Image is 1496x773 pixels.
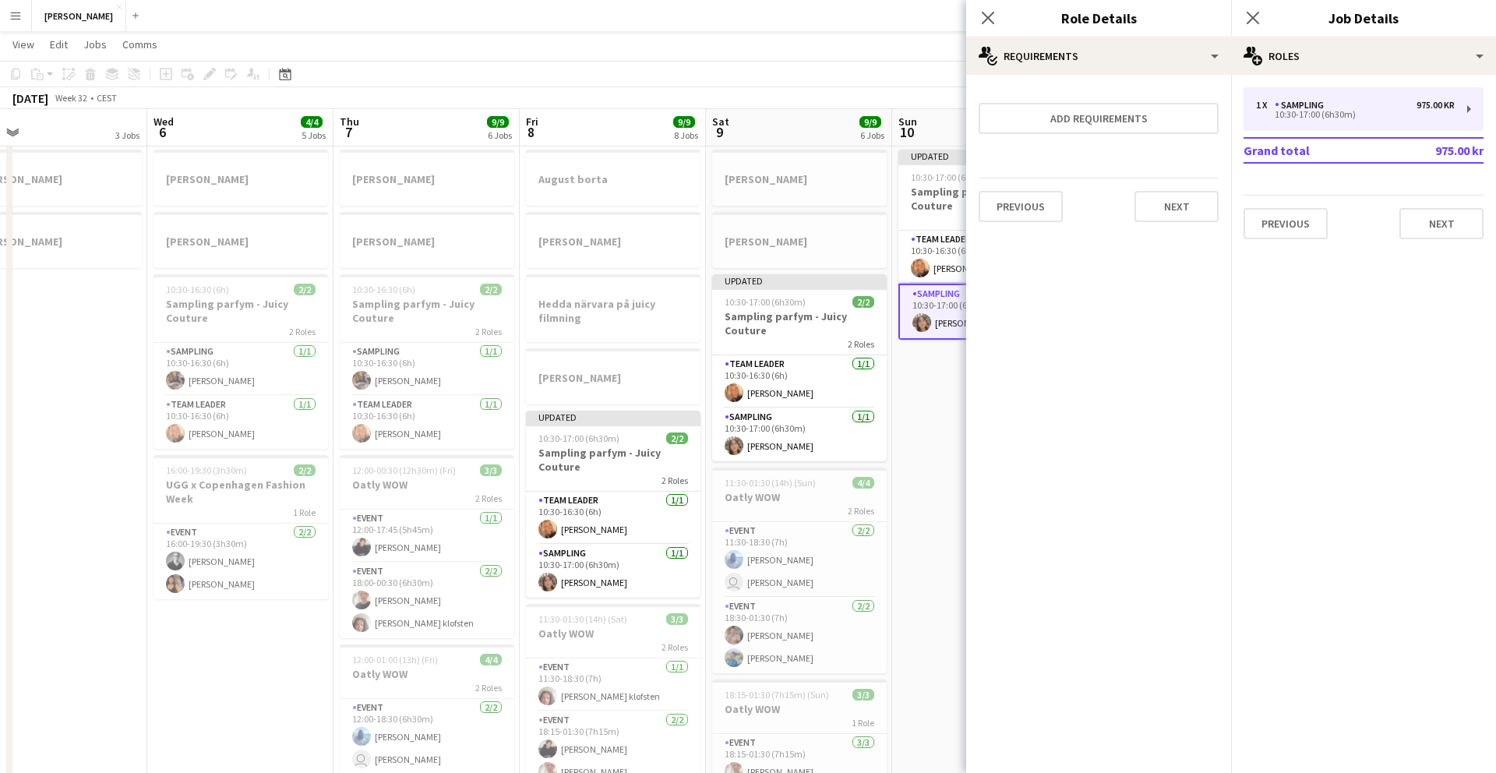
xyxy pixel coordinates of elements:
span: 10:30-17:00 (6h30m) [725,296,806,308]
span: 18:15-01:30 (7h15m) (Sun) [725,689,829,701]
span: 4/4 [301,116,323,128]
div: 1 x [1256,100,1275,111]
app-card-role: Event2/218:30-01:30 (7h)[PERSON_NAME][PERSON_NAME] [712,598,887,673]
h3: Job Details [1231,8,1496,28]
h3: Role Details [966,8,1231,28]
span: Edit [50,37,68,51]
span: Sun [898,115,917,129]
app-card-role: Team Leader1/110:30-16:30 (6h)[PERSON_NAME] [340,396,514,449]
h3: Oatly WOW [340,667,514,681]
span: 4/4 [852,477,874,489]
app-card-role: Team Leader1/110:30-16:30 (6h)[PERSON_NAME] [712,355,887,408]
a: Comms [116,34,164,55]
div: Updated [526,411,700,423]
h3: [PERSON_NAME] [340,235,514,249]
app-job-card: 16:00-19:30 (3h30m)2/2UGG x Copenhagen Fashion Week1 RoleEvent2/216:00-19:30 (3h30m)[PERSON_NAME]... [153,455,328,599]
a: Edit [44,34,74,55]
h3: Sampling parfym - Juicy Couture [712,309,887,337]
span: 9/9 [673,116,695,128]
button: Next [1134,191,1219,222]
span: 2 Roles [475,326,502,337]
span: 10 [896,123,917,141]
app-job-card: [PERSON_NAME] [712,212,887,268]
span: 12:00-00:30 (12h30m) (Fri) [352,464,456,476]
app-job-card: [PERSON_NAME] [340,212,514,268]
div: [PERSON_NAME] [153,150,328,206]
span: 10:30-17:00 (6h30m) [538,432,619,444]
div: 6 Jobs [488,129,512,141]
app-job-card: 10:30-16:30 (6h)2/2Sampling parfym - Juicy Couture2 RolesSampling1/110:30-16:30 (6h)[PERSON_NAME]... [340,274,514,449]
span: 2/2 [294,464,316,476]
h3: August borta [526,172,700,186]
span: 2 Roles [289,326,316,337]
span: 11:30-01:30 (14h) (Sun) [725,477,816,489]
span: 2/2 [294,284,316,295]
div: [DATE] [12,90,48,106]
app-card-role: Team Leader1/110:30-16:30 (6h)[PERSON_NAME] [526,492,700,545]
span: 1 Role [852,717,874,729]
div: 10:30-16:30 (6h)2/2Sampling parfym - Juicy Couture2 RolesSampling1/110:30-16:30 (6h)[PERSON_NAME]... [153,274,328,449]
app-card-role: Sampling1/110:30-17:00 (6h30m)[PERSON_NAME] [898,284,1073,340]
h3: Hedda närvara på juicy filmning [526,297,700,325]
span: 16:00-19:30 (3h30m) [166,464,247,476]
app-card-role: Event2/216:00-19:30 (3h30m)[PERSON_NAME][PERSON_NAME] [153,524,328,599]
span: 9 [710,123,729,141]
span: View [12,37,34,51]
span: 2 Roles [475,682,502,694]
h3: Sampling parfym - Juicy Couture [153,297,328,325]
span: Comms [122,37,157,51]
app-card-role: Event1/111:30-18:30 (7h)[PERSON_NAME] klofsten [526,658,700,711]
app-card-role: Event1/112:00-17:45 (5h45m)[PERSON_NAME] [340,510,514,563]
div: 10:30-17:00 (6h30m) [1256,111,1455,118]
h3: Sampling parfym - Juicy Couture [898,185,1073,213]
span: Thu [340,115,359,129]
app-job-card: 11:30-01:30 (14h) (Sun)4/4Oatly WOW2 RolesEvent2/211:30-18:30 (7h)[PERSON_NAME] [PERSON_NAME]Even... [712,468,887,673]
app-job-card: 12:00-00:30 (12h30m) (Fri)3/3Oatly WOW2 RolesEvent1/112:00-17:45 (5h45m)[PERSON_NAME]Event2/218:0... [340,455,514,638]
app-card-role: Event2/218:00-00:30 (6h30m)[PERSON_NAME][PERSON_NAME] klofsten [340,563,514,638]
h3: [PERSON_NAME] [712,172,887,186]
span: Fri [526,115,538,129]
h3: [PERSON_NAME] [153,172,328,186]
app-job-card: [PERSON_NAME] [712,150,887,206]
span: Sat [712,115,729,129]
h3: UGG x Copenhagen Fashion Week [153,478,328,506]
span: 6 [151,123,174,141]
span: Week 32 [51,92,90,104]
span: 2 Roles [848,338,874,350]
app-job-card: [PERSON_NAME] [526,348,700,404]
a: Jobs [77,34,113,55]
span: Jobs [83,37,107,51]
app-job-card: Hedda närvara på juicy filmning [526,274,700,342]
div: 3 Jobs [115,129,139,141]
app-job-card: Updated10:30-17:00 (6h30m)2/2Sampling parfym - Juicy Couture2 RolesTeam Leader1/110:30-16:30 (6h)... [526,411,700,598]
span: 3/3 [480,464,502,476]
app-card-role: Team Leader1/110:30-16:30 (6h)[PERSON_NAME] [153,396,328,449]
app-job-card: [PERSON_NAME] [526,212,700,268]
h3: Oatly WOW [712,702,887,716]
app-job-card: [PERSON_NAME] [153,212,328,268]
span: 1 Role [293,507,316,518]
app-card-role: Sampling1/110:30-17:00 (6h30m)[PERSON_NAME] [526,545,700,598]
div: Updated [712,274,887,287]
app-job-card: August borta [526,150,700,206]
div: Updated10:30-17:00 (6h30m)2/2Sampling parfym - Juicy Couture2 RolesTeam Leader1/110:30-16:30 (6h)... [898,150,1073,340]
span: 4/4 [480,654,502,665]
app-job-card: [PERSON_NAME] [340,150,514,206]
span: 3/3 [666,613,688,625]
h3: Sampling parfym - Juicy Couture [340,297,514,325]
span: 2 Roles [475,492,502,504]
app-card-role: Team Leader1/110:30-16:30 (6h)[PERSON_NAME] [898,231,1073,284]
span: 10:30-16:30 (6h) [352,284,415,295]
span: 2/2 [480,284,502,295]
span: 10:30-16:30 (6h) [166,284,229,295]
